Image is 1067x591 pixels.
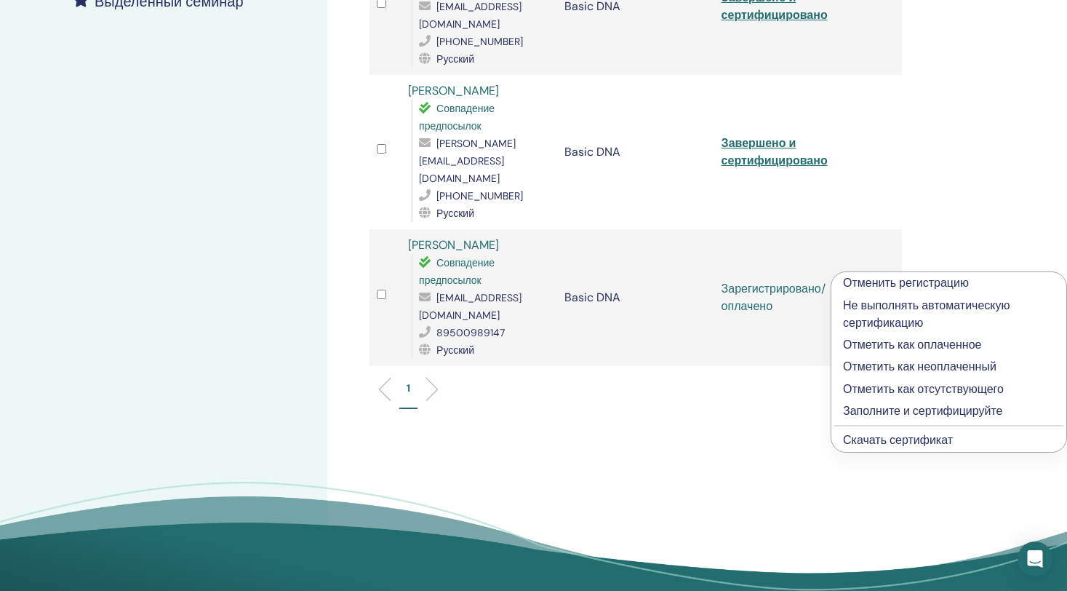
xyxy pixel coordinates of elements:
span: Русский [436,207,474,220]
span: [PHONE_NUMBER] [436,35,523,48]
span: Совпадение предпосылок [419,256,495,287]
p: Отменить регистрацию [843,274,1055,292]
div: Open Intercom Messenger [1018,542,1052,576]
p: 1 [407,381,410,396]
p: Отметить как неоплаченный [843,358,1055,376]
p: Отметить как оплаченное [843,336,1055,354]
span: [PHONE_NUMBER] [436,189,523,202]
a: [PERSON_NAME] [408,237,499,253]
span: Русский [436,344,474,357]
a: [PERSON_NAME] [408,83,499,98]
p: Заполните и сертифицируйте [843,402,1055,420]
td: Basic DNA [557,229,714,366]
a: Завершено и сертифицировано [722,135,828,168]
span: Русский [436,52,474,66]
span: [PERSON_NAME][EMAIL_ADDRESS][DOMAIN_NAME] [419,137,516,185]
span: Совпадение предпосылок [419,102,495,132]
p: Не выполнять автоматическую сертификацию [843,297,1055,332]
p: Отметить как отсутствующего [843,381,1055,398]
span: [EMAIL_ADDRESS][DOMAIN_NAME] [419,291,521,322]
span: 89500989147 [436,326,505,339]
td: Basic DNA [557,75,714,229]
a: Скачать сертификат [843,432,953,448]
